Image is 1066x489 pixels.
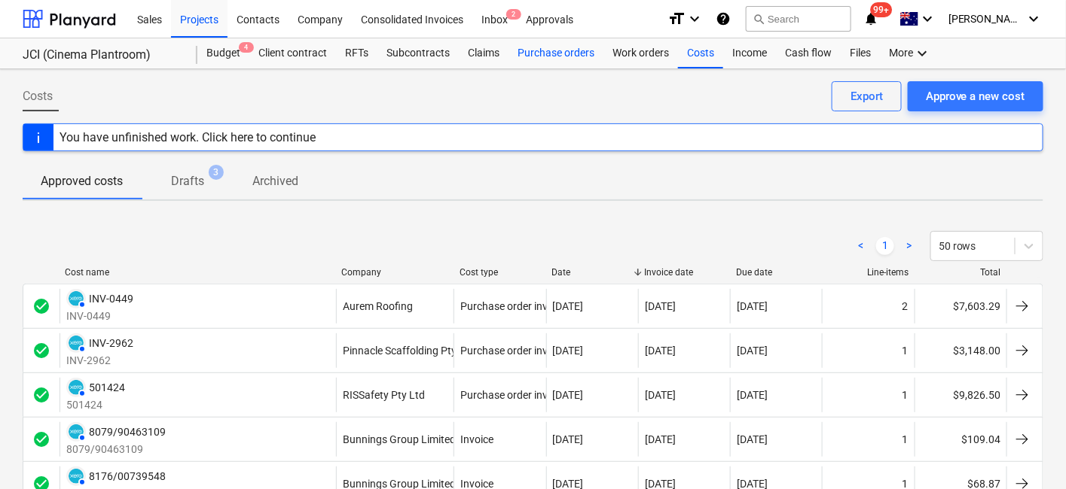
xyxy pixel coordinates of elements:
div: 8176/00739548 [89,470,166,482]
div: [DATE] [645,433,676,445]
div: JCI (Cinema Plantroom) [23,47,179,63]
p: INV-2962 [66,353,133,368]
i: notifications [863,10,878,28]
div: Chat Widget [991,417,1066,489]
img: xero.svg [69,336,84,351]
div: Export [851,87,883,106]
div: Invoice was approved [32,297,50,315]
div: 1 [903,389,909,401]
div: More [880,38,940,68]
div: Work orders [603,38,678,68]
div: [DATE] [553,433,584,445]
a: Previous page [852,237,870,255]
div: Aurem Roofing [343,300,413,312]
div: Budget [197,38,249,68]
div: Line-items [829,267,909,278]
i: keyboard_arrow_down [913,44,931,62]
div: 8079/90463109 [89,426,166,438]
i: keyboard_arrow_down [1025,10,1043,28]
span: 99+ [871,2,893,17]
i: format_size [667,10,686,28]
div: Purchase order invoice [460,300,567,312]
a: Budget4 [197,38,249,68]
div: [DATE] [737,433,768,445]
span: 3 [209,165,224,180]
p: INV-0449 [66,308,133,323]
div: You have unfinished work. Click here to continue [60,130,316,144]
div: Due date [737,267,817,278]
div: [DATE] [553,345,584,357]
div: RISSafety Pty Ltd [343,389,425,401]
div: Invoice was approved [32,430,50,448]
div: [DATE] [645,389,676,401]
div: Invoice has been synced with Xero and its status is currently AUTHORISED [66,333,86,353]
a: Costs [678,38,723,68]
div: Cost type [460,267,539,278]
div: INV-0449 [89,293,133,305]
button: Export [832,81,902,111]
div: Cost name [65,267,329,278]
div: Company [341,267,447,278]
button: Search [746,6,851,32]
div: $7,603.29 [915,289,1006,323]
div: RFTs [336,38,377,68]
div: Date [552,267,632,278]
p: Drafts [171,172,204,190]
span: search [753,13,765,25]
a: Page 1 is your current page [876,237,894,255]
div: Invoice has been synced with Xero and its status is currently AUTHORISED [66,466,86,486]
a: Claims [459,38,509,68]
a: Cash flow [776,38,841,68]
a: Client contract [249,38,336,68]
div: Invoice was approved [32,342,50,360]
div: Invoice [460,433,493,445]
div: 1 [903,433,909,445]
span: 4 [239,42,254,53]
div: [DATE] [645,345,676,357]
button: Approve a new cost [908,81,1043,111]
p: Archived [252,172,298,190]
div: INV-2962 [89,337,133,349]
img: xero.svg [69,291,84,306]
i: Knowledge base [716,10,731,28]
a: Purchase orders [509,38,603,68]
i: keyboard_arrow_down [686,10,704,28]
div: $9,826.50 [915,378,1006,412]
a: Income [723,38,776,68]
div: [DATE] [553,389,584,401]
span: Costs [23,87,53,105]
i: keyboard_arrow_down [918,10,936,28]
div: Total [921,267,1001,278]
a: Subcontracts [377,38,459,68]
div: 501424 [89,381,125,393]
div: [DATE] [645,300,676,312]
div: Invoice has been synced with Xero and its status is currently AUTHORISED [66,289,86,308]
div: Invoice was approved [32,386,50,404]
p: Approved costs [41,172,123,190]
div: [DATE] [553,300,584,312]
span: check_circle [32,342,50,360]
span: check_circle [32,297,50,315]
a: Files [841,38,880,68]
a: Next page [900,237,918,255]
div: Purchase order invoice [460,345,567,357]
div: 2 [903,300,909,312]
div: $109.04 [915,422,1006,457]
div: Purchase order invoice [460,389,567,401]
img: xero.svg [69,469,84,484]
span: [PERSON_NAME] [948,13,1024,25]
div: Invoice date [644,267,724,278]
div: $3,148.00 [915,333,1006,368]
p: 501424 [66,397,125,412]
span: check_circle [32,430,50,448]
div: [DATE] [737,345,768,357]
img: xero.svg [69,380,84,395]
div: [DATE] [737,300,768,312]
div: [DATE] [737,389,768,401]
